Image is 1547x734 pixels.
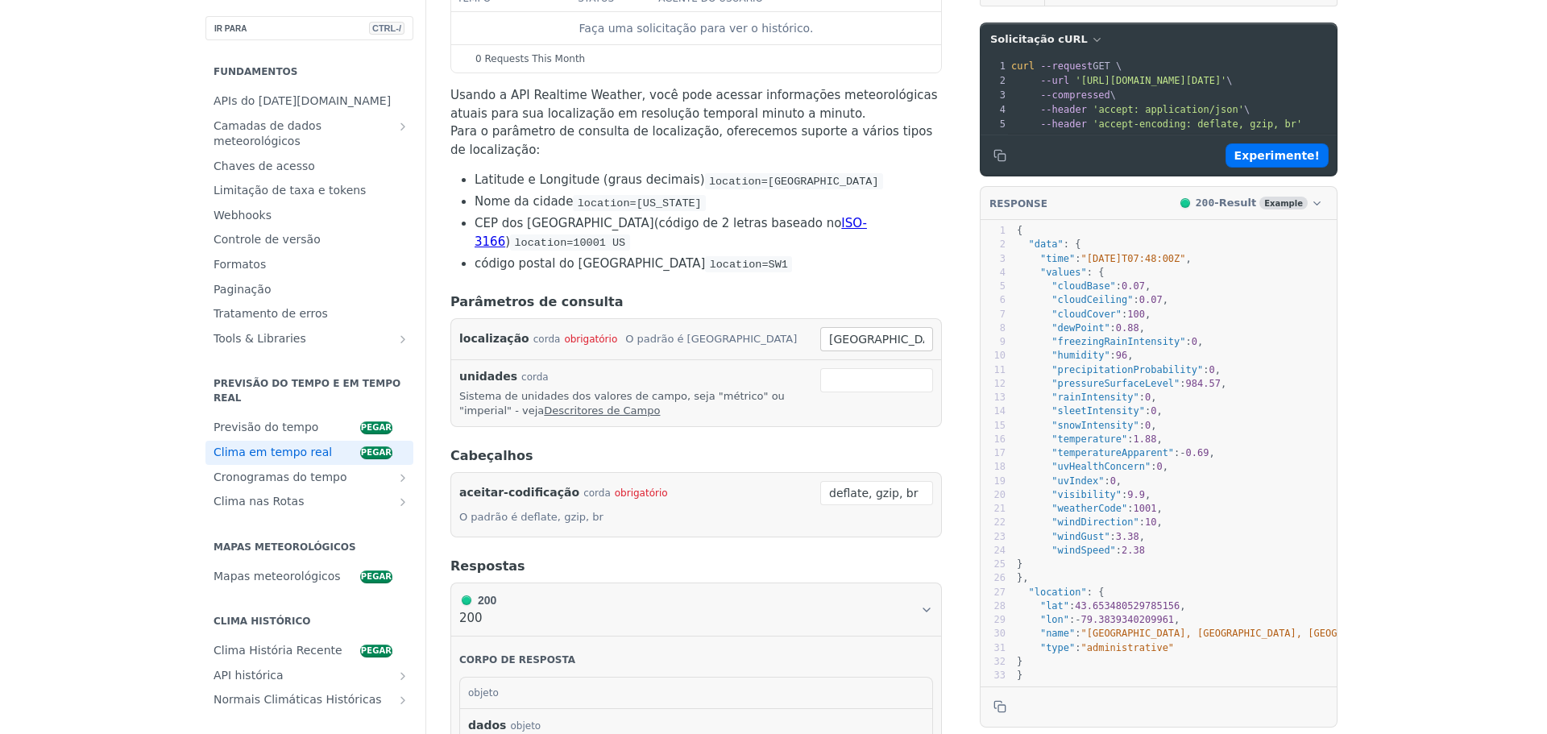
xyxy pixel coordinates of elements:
[1051,364,1203,375] span: "precipitationProbability"
[214,24,247,33] font: IR PARA
[654,216,842,230] font: (código de 2 letras baseado no
[1017,572,1029,583] span: },
[981,655,1006,669] div: 32
[981,280,1006,293] div: 5
[478,594,496,607] font: 200
[459,370,517,383] font: unidades
[214,495,304,508] font: Clima nas Rotas
[475,172,705,187] font: Latitude e Longitude (graus decimais)
[396,670,409,682] button: Mostrar subpáginas para API Histórica
[1081,642,1175,653] span: "administrative"
[981,502,1006,516] div: 21
[505,234,510,249] font: )
[1017,267,1104,278] span: : {
[1017,558,1022,570] span: }
[214,616,311,627] font: Clima histórico
[1017,253,1192,264] span: : ,
[1011,75,1233,86] span: \
[981,571,1006,585] div: 26
[989,196,1048,212] button: RESPONSE
[214,233,321,246] font: Controle de versão
[205,155,413,179] a: Chaves de acesso
[1051,447,1174,458] span: "temperatureApparent"
[475,256,705,271] font: código postal do [GEOGRAPHIC_DATA]
[1017,322,1145,334] span: : ,
[564,334,617,345] font: obrigatório
[1093,118,1302,130] span: 'accept-encoding: deflate, gzip, br'
[450,124,932,157] font: Para o parâmetro de consulta de localização, oferecemos suporte a vários tipos de localização:
[981,335,1006,349] div: 9
[1017,392,1157,403] span: : ,
[1017,378,1226,389] span: : ,
[533,334,561,345] font: corda
[709,175,879,187] span: location=[GEOGRAPHIC_DATA]
[214,160,315,172] font: Chaves de acesso
[1017,516,1163,528] span: : ,
[1017,600,1186,612] span: : ,
[1051,322,1109,334] span: "dewPoint"
[1051,392,1138,403] span: "rainIntensity"
[1028,238,1063,250] span: "data"
[710,259,788,271] span: location=SW1
[468,719,506,732] font: dados
[981,419,1006,433] div: 15
[1017,670,1022,681] span: }
[615,487,668,499] font: obrigatório
[981,266,1006,280] div: 4
[1116,350,1127,361] span: 96
[1156,461,1162,472] span: 0
[1040,104,1087,115] span: --header
[1051,433,1127,445] span: "temperature"
[981,433,1006,446] div: 16
[1017,238,1081,250] span: : {
[1017,531,1145,542] span: : ,
[981,102,1008,117] div: 4
[1075,614,1080,625] span: -
[1011,89,1116,101] span: \
[981,377,1006,391] div: 12
[1122,545,1145,556] span: 2.38
[1051,531,1109,542] span: "windGust"
[1017,364,1221,375] span: : ,
[1075,600,1180,612] span: 43.653480529785156
[1180,198,1190,208] span: 200
[205,228,413,252] a: Controle de versão
[981,641,1006,655] div: 31
[578,197,702,209] span: location=[US_STATE]
[1017,336,1203,347] span: : ,
[214,570,341,583] font: Mapas meteorológicos
[1093,104,1244,115] span: 'accept: application/json'
[1134,503,1157,514] span: 1001
[1017,350,1134,361] span: : ,
[214,541,356,553] font: Mapas meteorológicos
[214,184,366,197] font: Limitação de taxa e tokens
[1017,294,1168,305] span: : ,
[205,565,413,589] a: Mapas meteorológicospegar
[205,302,413,326] a: Tratamento de erros
[205,179,413,203] a: Limitação de taxa e tokens
[205,466,413,490] a: Cronogramas do tempoMostrar subpáginas para Cronogramas do Tempo
[205,89,413,114] a: APIs do [DATE][DOMAIN_NAME]
[214,331,392,347] span: Tools & Libraries
[361,448,392,457] font: pegar
[981,238,1006,251] div: 2
[1075,75,1226,86] span: '[URL][DOMAIN_NAME][DATE]'
[214,119,321,148] font: Camadas de dados meteorológicos
[214,471,347,483] font: Cronogramas do tempo
[981,627,1006,641] div: 30
[1127,309,1145,320] span: 100
[1226,143,1329,168] button: Experimente!
[1040,600,1069,612] span: "lat"
[1040,75,1069,86] span: --url
[1040,614,1069,625] span: "lon"
[205,278,413,302] a: Paginação
[459,511,603,523] font: O padrão é deflate, gzip, br
[1040,642,1075,653] span: "type"
[1209,364,1214,375] span: 0
[1186,378,1221,389] span: 984.57
[1017,225,1022,236] span: {
[981,404,1006,418] div: 14
[981,117,1008,131] div: 5
[1017,447,1215,458] span: : ,
[981,586,1006,599] div: 27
